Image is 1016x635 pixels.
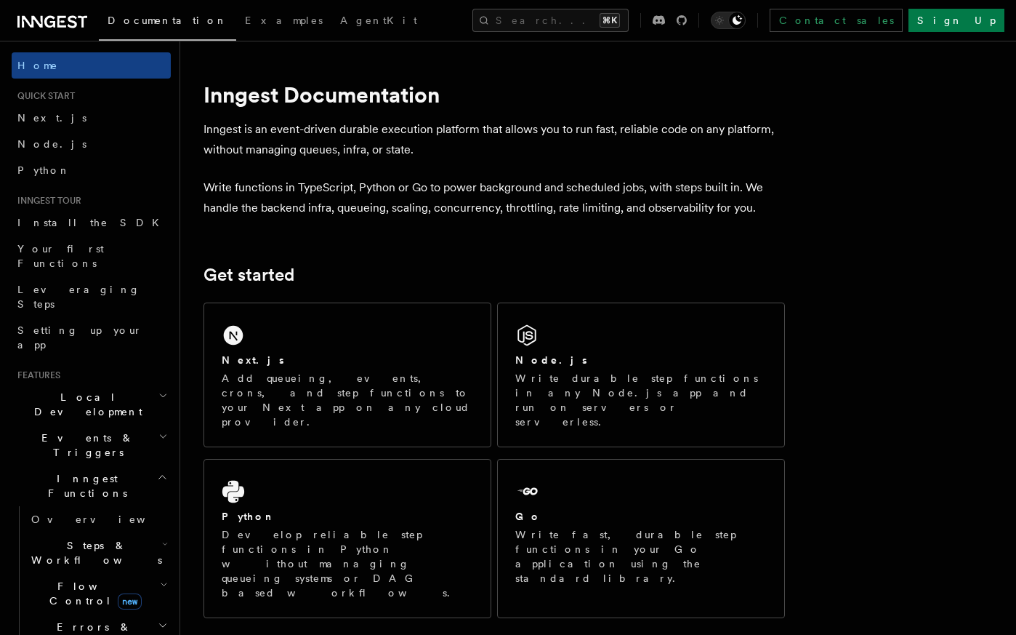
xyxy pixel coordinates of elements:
[203,119,785,160] p: Inngest is an event-driven durable execution platform that allows you to run fast, reliable code ...
[515,353,587,367] h2: Node.js
[222,509,275,524] h2: Python
[222,371,473,429] p: Add queueing, events, crons, and step functions to your Next app on any cloud provider.
[25,538,162,567] span: Steps & Workflows
[236,4,331,39] a: Examples
[17,58,58,73] span: Home
[118,594,142,610] span: new
[25,532,171,573] button: Steps & Workflows
[25,506,171,532] a: Overview
[600,13,620,28] kbd: ⌘K
[12,209,171,236] a: Install the SDK
[12,195,81,207] span: Inngest tour
[515,527,767,586] p: Write fast, durable step functions in your Go application using the standard library.
[17,164,70,176] span: Python
[12,466,171,506] button: Inngest Functions
[25,573,171,614] button: Flow Controlnew
[331,4,426,39] a: AgentKit
[17,217,168,228] span: Install the SDK
[12,157,171,183] a: Python
[12,431,158,460] span: Events & Triggers
[12,131,171,157] a: Node.js
[222,527,473,600] p: Develop reliable step functions in Python without managing queueing systems or DAG based workflows.
[12,276,171,317] a: Leveraging Steps
[711,12,746,29] button: Toggle dark mode
[17,138,86,150] span: Node.js
[203,459,491,618] a: PythonDevelop reliable step functions in Python without managing queueing systems or DAG based wo...
[12,105,171,131] a: Next.js
[770,9,903,32] a: Contact sales
[515,371,767,429] p: Write durable step functions in any Node.js app and run on servers or serverless.
[12,425,171,466] button: Events & Triggers
[12,384,171,425] button: Local Development
[908,9,1004,32] a: Sign Up
[203,177,785,218] p: Write functions in TypeScript, Python or Go to power background and scheduled jobs, with steps bu...
[12,90,75,102] span: Quick start
[12,390,158,419] span: Local Development
[17,324,142,351] span: Setting up your app
[99,4,236,41] a: Documentation
[12,52,171,79] a: Home
[340,15,417,26] span: AgentKit
[203,81,785,108] h1: Inngest Documentation
[12,317,171,358] a: Setting up your app
[515,509,541,524] h2: Go
[472,9,629,32] button: Search...⌘K
[12,236,171,276] a: Your first Functions
[245,15,323,26] span: Examples
[12,471,157,500] span: Inngest Functions
[497,459,785,618] a: GoWrite fast, durable step functions in your Go application using the standard library.
[31,514,181,525] span: Overview
[108,15,227,26] span: Documentation
[497,303,785,447] a: Node.jsWrite durable step functions in any Node.js app and run on servers or serverless.
[17,284,140,310] span: Leveraging Steps
[25,579,160,608] span: Flow Control
[222,353,284,367] h2: Next.js
[17,243,104,269] span: Your first Functions
[17,112,86,124] span: Next.js
[203,303,491,447] a: Next.jsAdd queueing, events, crons, and step functions to your Next app on any cloud provider.
[12,370,60,381] span: Features
[203,265,294,285] a: Get started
